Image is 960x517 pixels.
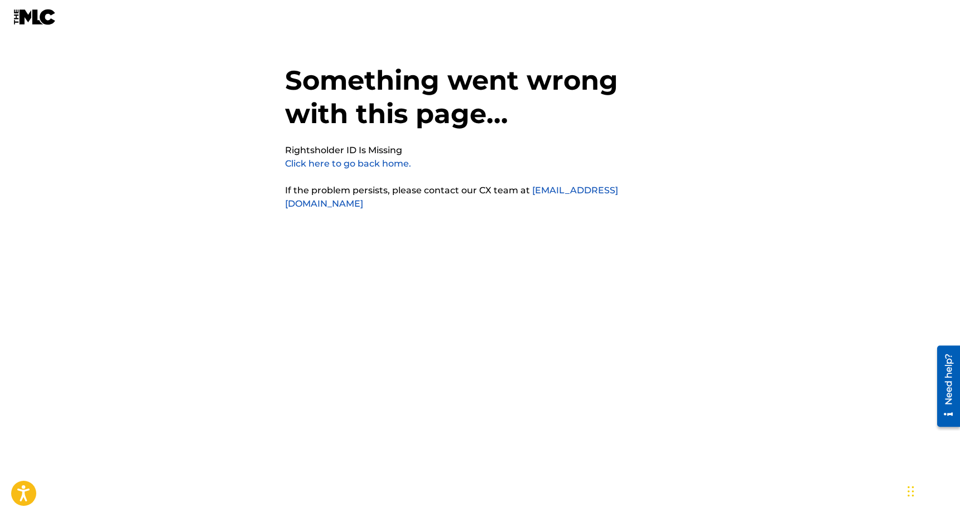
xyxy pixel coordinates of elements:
[929,342,960,431] iframe: Resource Center
[13,9,56,25] img: MLC Logo
[285,144,402,157] pre: Rightsholder ID Is Missing
[904,464,960,517] iframe: Chat Widget
[285,64,676,144] h1: Something went wrong with this page...
[285,184,676,211] p: If the problem persists, please contact our CX team at
[285,158,411,169] a: Click here to go back home.
[285,185,618,209] a: [EMAIL_ADDRESS][DOMAIN_NAME]
[908,475,914,508] div: Drag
